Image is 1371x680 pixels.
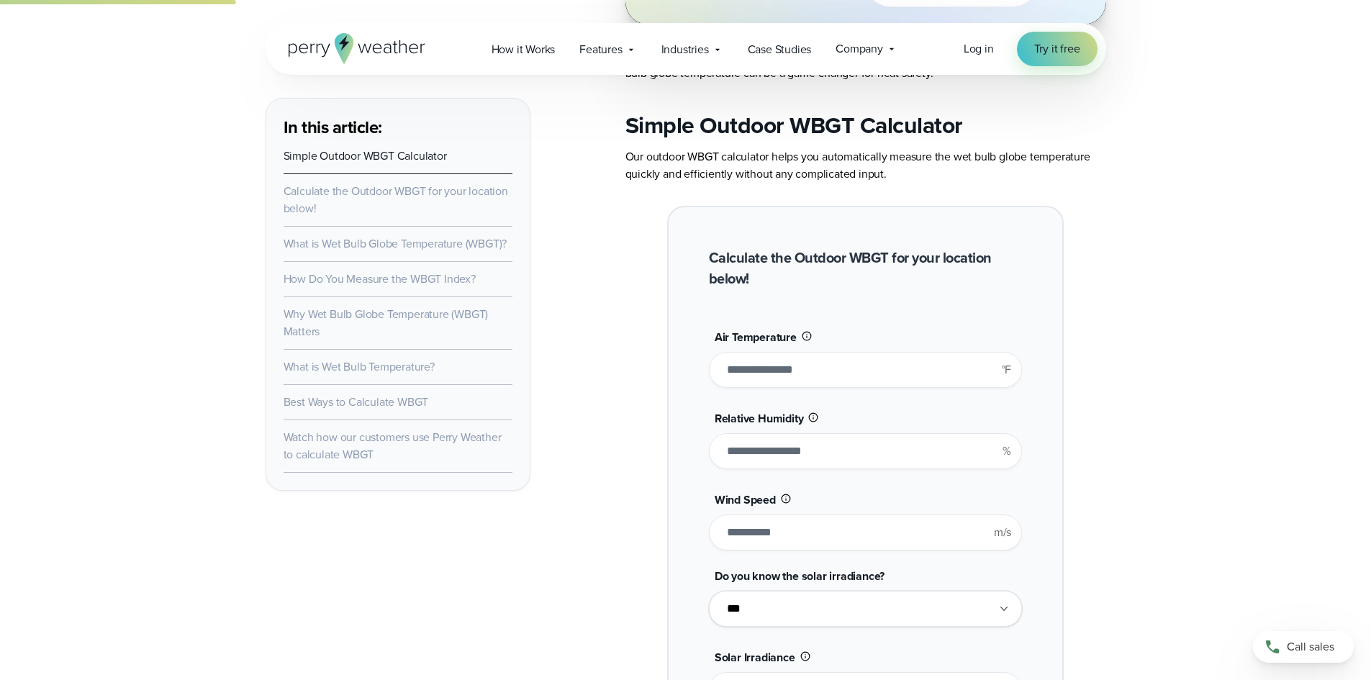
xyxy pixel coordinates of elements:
span: Do you know the solar irradiance? [715,568,884,584]
h2: Simple Outdoor WBGT Calculator [625,111,1106,140]
a: Calculate the Outdoor WBGT for your location below! [284,183,508,217]
h2: Calculate the Outdoor WBGT for your location below! [709,248,1022,289]
a: Try it free [1017,32,1098,66]
span: Call sales [1287,638,1334,656]
a: Log in [964,40,994,58]
span: Try it free [1034,40,1080,58]
a: Simple Outdoor WBGT Calculator [284,148,447,164]
span: How it Works [492,41,556,58]
span: Case Studies [748,41,812,58]
span: Air Temperature [715,329,797,345]
span: Features [579,41,622,58]
a: Watch how our customers use Perry Weather to calculate WBGT [284,429,502,463]
a: Best Ways to Calculate WBGT [284,394,429,410]
h3: In this article: [284,116,512,139]
a: What is Wet Bulb Temperature? [284,358,435,375]
a: Case Studies [736,35,824,64]
p: Our outdoor WBGT calculator helps you automatically measure the wet bulb globe temperature quickl... [625,148,1106,183]
span: Solar Irradiance [715,649,795,666]
span: Wind Speed [715,491,776,508]
span: Company [836,40,883,58]
a: Why Wet Bulb Globe Temperature (WBGT) Matters [284,306,489,340]
span: Industries [661,41,709,58]
a: What is Wet Bulb Globe Temperature (WBGT)? [284,235,507,252]
a: How it Works [479,35,568,64]
span: Log in [964,40,994,57]
a: Call sales [1253,631,1354,663]
a: How Do You Measure the WBGT Index? [284,271,476,287]
span: Relative Humidity [715,410,804,427]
